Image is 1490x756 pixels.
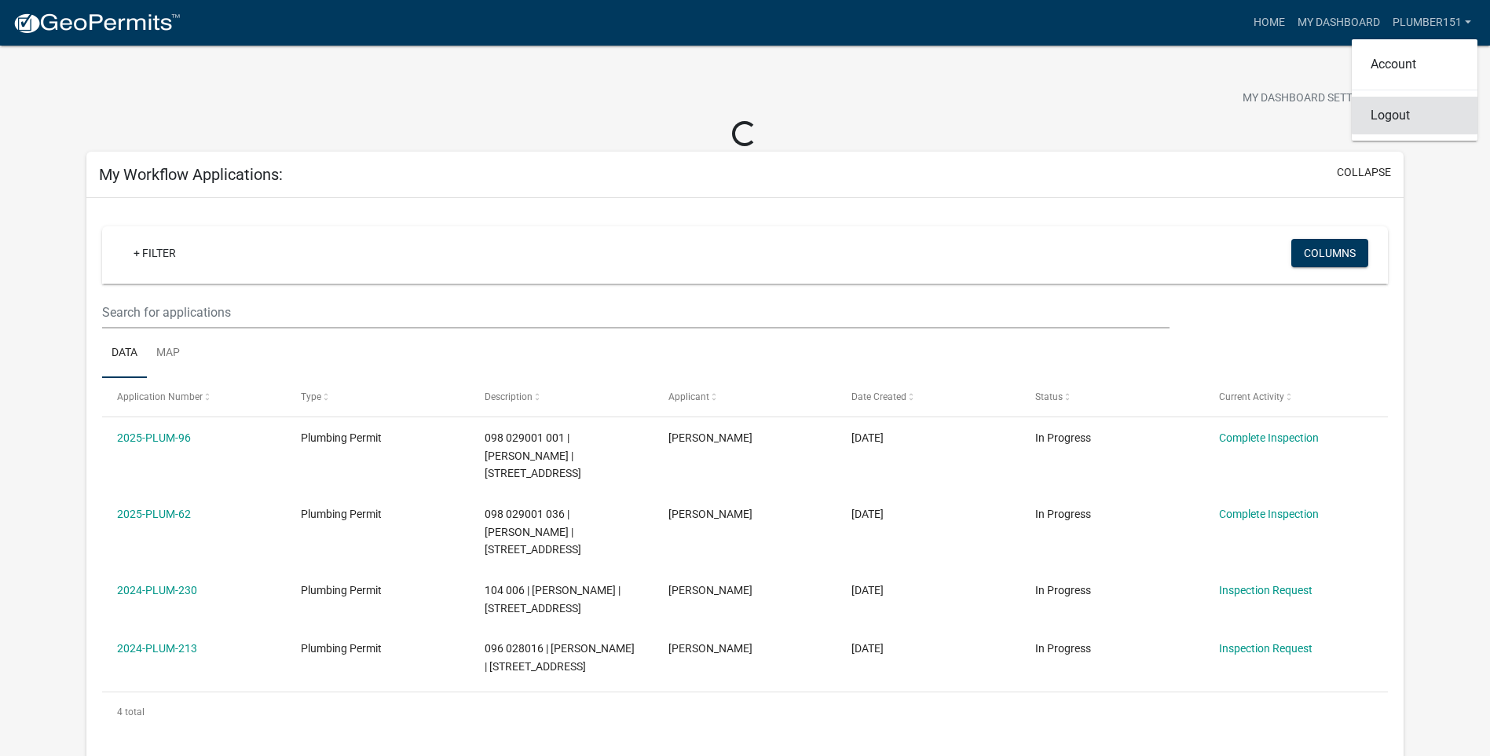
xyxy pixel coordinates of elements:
[301,642,382,655] span: Plumbing Permit
[301,431,382,444] span: Plumbing Permit
[851,642,884,655] span: 10/23/2024
[1035,431,1091,444] span: In Progress
[668,508,752,520] span: Leon McGee
[1219,431,1319,444] a: Complete Inspection
[653,378,837,416] datatable-header-cell: Applicant
[117,584,197,596] a: 2024-PLUM-230
[102,328,147,379] a: Data
[1352,97,1477,134] a: Logout
[668,642,752,655] span: Leon McGee
[1035,508,1091,520] span: In Progress
[851,431,884,444] span: 05/21/2025
[1352,46,1477,83] a: Account
[851,508,884,520] span: 03/20/2025
[1337,164,1391,181] button: collapse
[851,391,906,402] span: Date Created
[1219,391,1284,402] span: Current Activity
[1352,39,1477,141] div: Plumber151
[301,391,321,402] span: Type
[1035,391,1063,402] span: Status
[102,378,286,416] datatable-header-cell: Application Number
[668,584,752,596] span: Leon McGee
[117,508,191,520] a: 2025-PLUM-62
[485,508,581,556] span: 098 029001 036 | Leon McGee | 109 Stormy Dr
[117,391,203,402] span: Application Number
[837,378,1020,416] datatable-header-cell: Date Created
[1219,508,1319,520] a: Complete Inspection
[1247,8,1291,38] a: Home
[1386,8,1477,38] a: Plumber151
[1204,378,1388,416] datatable-header-cell: Current Activity
[485,584,621,615] span: 104 006 | Leon McGee | 2558 Graywall Street
[121,239,189,267] a: + Filter
[147,328,189,379] a: Map
[485,391,533,402] span: Description
[117,431,191,444] a: 2025-PLUM-96
[102,296,1170,328] input: Search for applications
[1219,642,1312,655] a: Inspection Request
[1243,90,1378,108] span: My Dashboard Settings
[485,431,581,480] span: 098 029001 001 | Leon McGee | 171 Harmony Bay Drive
[102,692,1388,732] div: 4 total
[286,378,470,416] datatable-header-cell: Type
[1230,83,1412,114] button: My Dashboard Settingssettings
[301,584,382,596] span: Plumbing Permit
[1020,378,1204,416] datatable-header-cell: Status
[1291,239,1368,267] button: Columns
[1035,642,1091,655] span: In Progress
[485,642,635,673] span: 096 028016 | Leon McGee | 2558 Graywall Street
[86,198,1404,747] div: collapse
[668,391,709,402] span: Applicant
[1291,8,1386,38] a: My Dashboard
[99,165,283,184] h5: My Workflow Applications:
[470,378,653,416] datatable-header-cell: Description
[668,431,752,444] span: Leon McGee
[851,584,884,596] span: 12/05/2024
[1035,584,1091,596] span: In Progress
[1219,584,1312,596] a: Inspection Request
[117,642,197,655] a: 2024-PLUM-213
[301,508,382,520] span: Plumbing Permit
